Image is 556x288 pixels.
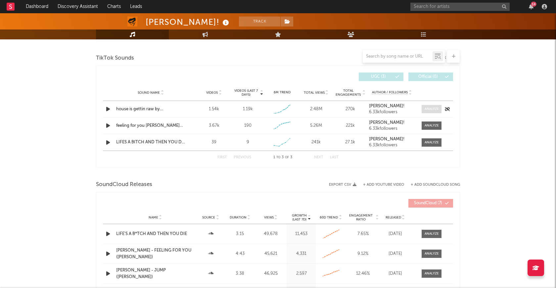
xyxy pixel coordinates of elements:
[247,139,249,146] div: 9
[363,183,404,187] button: + Add YouTube Video
[227,251,253,257] div: 4:43
[227,231,253,237] div: 3:15
[199,122,229,129] div: 3.67k
[116,247,194,260] a: [PERSON_NAME] - FEELING FOR YOU ([PERSON_NAME])
[292,217,307,221] p: (Last 7d)
[233,89,259,97] span: Videos (last 7 days)
[369,137,415,142] a: [PERSON_NAME]!
[146,17,231,27] div: [PERSON_NAME]!
[363,54,433,59] input: Search by song name or URL
[372,90,408,95] span: Author / Followers
[382,231,408,237] div: [DATE]
[264,216,274,219] span: Views
[529,4,533,9] button: 14
[199,139,229,146] div: 39
[369,104,404,108] strong: [PERSON_NAME]!
[301,139,332,146] div: 241k
[347,231,379,237] div: 7.65 %
[369,120,415,125] a: [PERSON_NAME]!
[386,216,401,219] span: Released
[301,122,332,129] div: 5.26M
[314,156,323,159] button: Next
[206,91,218,95] span: Videos
[256,251,285,257] div: 45,621
[217,156,227,159] button: First
[531,2,536,7] div: 14
[408,199,453,208] button: SoundCloud(7)
[116,122,185,129] a: feeling for you [PERSON_NAME] flip on soundcloud
[227,270,253,277] div: 3:38
[356,183,404,187] div: + Add YouTube Video
[369,137,404,141] strong: [PERSON_NAME]!
[369,104,415,109] a: [PERSON_NAME]!
[335,89,362,97] span: Total Engagements
[382,270,408,277] div: [DATE]
[363,75,394,79] span: UGC ( 3 )
[335,139,366,146] div: 27.1k
[369,110,415,115] div: 6.33k followers
[335,106,366,113] div: 270k
[256,270,285,277] div: 46,925
[116,267,194,280] a: [PERSON_NAME] - JUMP ([PERSON_NAME])
[264,154,301,162] div: 1 3 3
[149,216,158,219] span: Name
[369,143,415,148] div: 6.33k followers
[404,183,460,187] button: + Add SoundCloud Song
[234,156,251,159] button: Previous
[292,214,307,217] p: Growth
[413,75,443,79] span: Official ( 0 )
[256,231,285,237] div: 49,678
[116,139,185,146] a: LIFES A BITCH AND THEN YOU DIE BY [PERSON_NAME]
[414,201,437,205] span: SoundCloud
[267,90,298,95] div: 6M Trend
[276,156,280,159] span: to
[382,251,408,257] div: [DATE]
[96,181,152,189] span: SoundCloud Releases
[304,91,325,95] span: Total Views
[285,156,289,159] span: of
[329,183,356,187] button: Export CSV
[288,270,314,277] div: 2,597
[347,251,379,257] div: 9.12 %
[288,231,314,237] div: 11,453
[288,251,314,257] div: 4,331
[410,3,510,11] input: Search for artists
[243,106,253,113] div: 1.19k
[239,17,280,26] button: Track
[320,216,338,219] span: 60D Trend
[335,122,366,129] div: 221k
[369,120,404,125] strong: [PERSON_NAME]!
[347,270,379,277] div: 12.46 %
[230,216,247,219] span: Duration
[138,91,160,95] span: Sound Name
[413,201,443,205] span: ( 7 )
[408,72,453,81] button: Official(0)
[330,156,339,159] button: Last
[116,106,185,113] a: house is gettin raw by [PERSON_NAME]
[116,231,194,237] a: LIFE'S A B*TCH AND THEN YOU DIE
[202,216,215,219] span: Source
[301,106,332,113] div: 2.48M
[244,122,252,129] div: 190
[199,106,229,113] div: 1.54k
[347,214,375,221] span: Engagement Ratio
[369,126,415,131] div: 6.33k followers
[359,72,403,81] button: UGC(3)
[411,183,460,187] button: + Add SoundCloud Song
